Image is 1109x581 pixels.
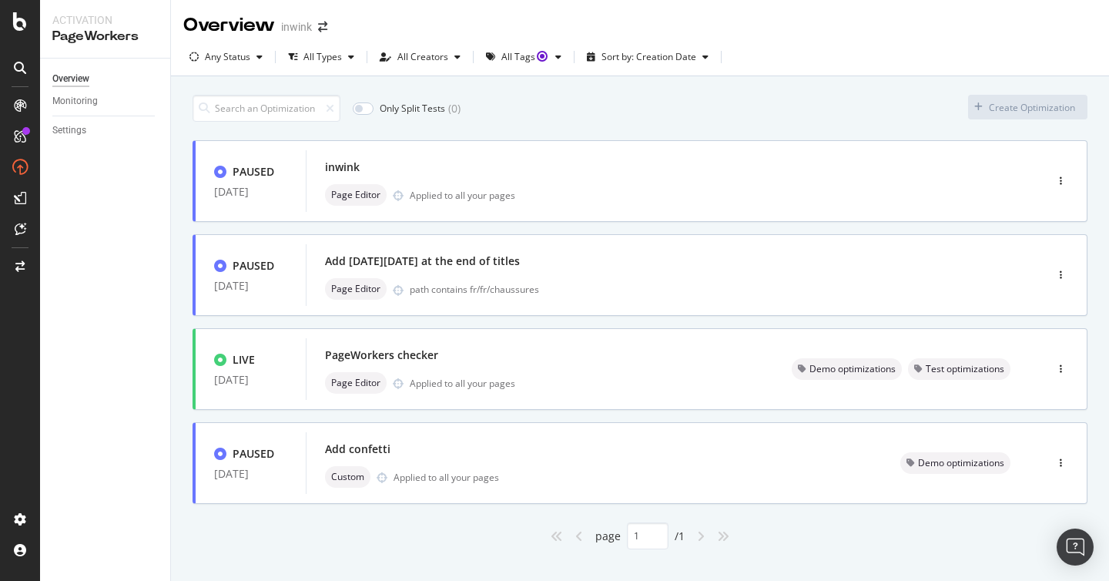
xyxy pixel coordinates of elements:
[711,524,735,549] div: angles-right
[52,12,158,28] div: Activation
[569,524,589,549] div: angle-left
[52,123,159,139] a: Settings
[926,364,1004,374] span: Test optimizations
[214,280,287,292] div: [DATE]
[193,95,340,122] input: Search an Optimization
[331,378,380,388] span: Page Editor
[325,160,360,175] div: inwink
[331,284,380,294] span: Page Editor
[691,524,711,549] div: angle-right
[233,164,274,180] div: PAUSED
[535,49,549,63] div: Tooltip anchor
[380,102,445,115] div: Only Split Tests
[325,184,387,206] div: neutral label
[544,524,569,549] div: angles-left
[282,45,360,69] button: All Types
[303,52,342,62] div: All Types
[968,95,1087,119] button: Create Optimization
[989,101,1075,114] div: Create Optimization
[205,52,250,62] div: Any Status
[1057,529,1094,566] div: Open Intercom Messenger
[325,348,438,363] div: PageWorkers checker
[397,52,448,62] div: All Creators
[908,358,1010,380] div: neutral label
[325,372,387,394] div: neutral label
[501,52,549,62] div: All Tags
[581,45,715,69] button: Sort by: Creation Date
[448,101,461,116] div: ( 0 )
[325,278,387,300] div: neutral label
[480,45,568,69] button: All TagsTooltip anchor
[331,190,380,200] span: Page Editor
[233,446,274,462] div: PAUSED
[233,258,274,274] div: PAUSED
[214,468,287,480] div: [DATE]
[281,19,312,35] div: inwink
[214,186,287,198] div: [DATE]
[52,93,98,109] div: Monitoring
[792,358,902,380] div: neutral label
[52,71,89,87] div: Overview
[331,472,364,482] span: Custom
[374,45,467,69] button: All Creators
[918,458,1004,468] span: Demo optimizations
[52,71,159,87] a: Overview
[183,45,269,69] button: Any Status
[410,377,515,390] div: Applied to all your pages
[52,123,86,139] div: Settings
[183,12,275,39] div: Overview
[325,466,370,488] div: neutral label
[900,452,1010,474] div: neutral label
[233,352,255,368] div: LIVE
[325,254,520,269] div: Add [DATE][DATE] at the end of titles
[52,28,158,45] div: PageWorkers
[410,189,515,202] div: Applied to all your pages
[214,374,287,386] div: [DATE]
[52,93,159,109] a: Monitoring
[595,522,685,549] div: page / 1
[601,52,696,62] div: Sort by: Creation Date
[809,364,896,374] span: Demo optimizations
[325,442,390,457] div: Add confetti
[410,283,980,296] div: path contains fr/fr/chaussures
[394,471,499,484] div: Applied to all your pages
[318,22,327,32] div: arrow-right-arrow-left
